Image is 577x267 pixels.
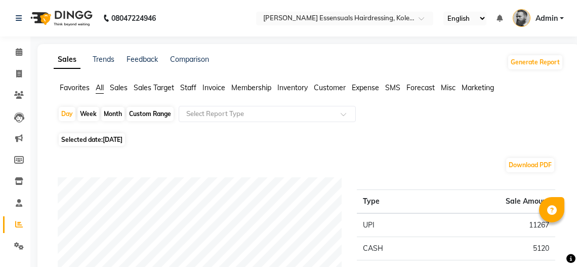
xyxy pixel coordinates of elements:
div: Month [101,107,125,121]
span: Inventory [277,83,308,92]
div: Week [77,107,99,121]
div: Day [59,107,75,121]
iframe: chat widget [534,226,567,257]
span: Misc [441,83,456,92]
b: 08047224946 [111,4,156,32]
a: Sales [54,51,80,69]
span: Sales [110,83,128,92]
span: SMS [385,83,400,92]
a: Feedback [127,55,158,64]
span: Sales Target [134,83,174,92]
span: Selected date: [59,133,125,146]
a: Trends [93,55,114,64]
span: Staff [180,83,196,92]
span: Marketing [462,83,494,92]
div: Custom Range [127,107,174,121]
button: Download PDF [506,158,554,172]
a: Comparison [170,55,209,64]
td: CASH [357,237,430,260]
td: 5120 [430,237,555,260]
button: Generate Report [508,55,562,69]
span: Expense [352,83,379,92]
th: Sale Amount [430,190,555,214]
span: Admin [535,13,558,24]
td: UPI [357,213,430,237]
td: 11267 [430,213,555,237]
span: [DATE] [103,136,122,143]
th: Type [357,190,430,214]
span: Forecast [406,83,435,92]
img: logo [26,4,95,32]
span: Membership [231,83,271,92]
span: Favorites [60,83,90,92]
span: Customer [314,83,346,92]
span: Invoice [202,83,225,92]
span: All [96,83,104,92]
img: Admin [513,9,530,27]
